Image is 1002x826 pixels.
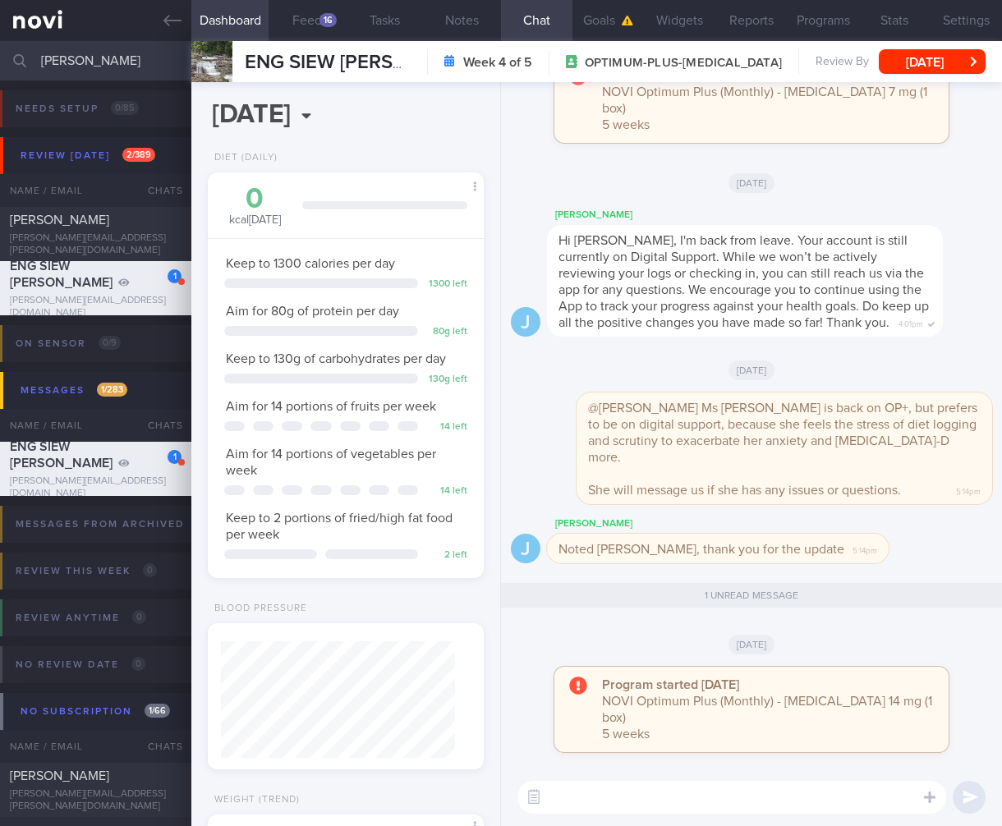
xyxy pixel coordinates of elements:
span: 5:14pm [853,541,877,557]
span: 2 / 389 [122,148,155,162]
button: [DATE] [879,49,986,74]
span: Keep to 130g of carbohydrates per day [226,352,446,365]
div: [PERSON_NAME] [547,514,938,534]
div: [PERSON_NAME][EMAIL_ADDRESS][PERSON_NAME][DOMAIN_NAME] [10,788,182,813]
div: 80 g left [426,326,467,338]
div: Messages [16,379,131,402]
div: Needs setup [11,98,143,120]
span: 0 / 85 [111,101,139,115]
div: Review anytime [11,607,150,629]
span: 1 / 66 [145,704,170,718]
strong: Week 4 of 5 [463,54,532,71]
div: [PERSON_NAME][EMAIL_ADDRESS][PERSON_NAME][DOMAIN_NAME] [10,232,182,257]
span: 5 weeks [602,118,650,131]
div: 1300 left [426,278,467,291]
span: Noted [PERSON_NAME], thank you for the update [558,543,844,556]
div: 14 left [426,421,467,434]
div: [PERSON_NAME][EMAIL_ADDRESS][DOMAIN_NAME] [10,475,182,500]
span: Keep to 2 portions of fried/high fat food per week [226,512,453,541]
span: 1 / 283 [97,383,127,397]
span: @[PERSON_NAME] Ms [PERSON_NAME] is back on OP+, but prefers to be on digital support, because she... [588,402,977,464]
span: 5 weeks [602,727,650,741]
span: 0 / 9 [99,336,121,350]
div: No review date [11,654,149,676]
div: 2 left [426,549,467,562]
div: 16 [319,13,337,27]
span: NOVI Optimum Plus (Monthly) - [MEDICAL_DATA] 14 mg (1 box) [602,695,932,724]
div: Chats [126,409,191,442]
div: Review [DATE] [16,145,159,167]
div: No subscription [16,700,174,723]
div: Messages from Archived [11,513,223,535]
span: [DATE] [729,635,775,654]
div: On sensor [11,333,125,355]
span: 0 [143,563,157,577]
span: NOVI Optimum Plus (Monthly) - [MEDICAL_DATA] 7 mg (1 box) [602,85,927,115]
span: 5:14pm [956,482,981,498]
span: Keep to 1300 calories per day [226,257,395,270]
span: [DATE] [729,173,775,193]
div: 130 g left [426,374,467,386]
div: 1 [168,450,182,464]
div: Blood Pressure [208,603,307,615]
span: 0 [131,657,145,671]
div: 14 left [426,485,467,498]
span: [DATE] [729,360,775,380]
strong: Program started [DATE] [602,678,739,691]
span: ENG SIEW [PERSON_NAME] [10,440,113,470]
span: ENG SIEW [PERSON_NAME] [10,259,113,289]
div: 0 [224,185,286,213]
span: Review By [816,55,869,70]
span: [PERSON_NAME] [10,769,109,782]
div: J [511,534,540,564]
span: Aim for 14 portions of vegetables per week [226,447,436,477]
div: Chats [126,730,191,763]
div: 1 [168,269,182,283]
span: 0 [132,610,146,624]
div: Diet (Daily) [208,152,278,164]
div: J [511,307,540,337]
div: [PERSON_NAME] [547,205,992,225]
span: She will message us if she has any issues or questions. [588,484,901,497]
div: kcal [DATE] [224,185,286,228]
div: [PERSON_NAME][EMAIL_ADDRESS][DOMAIN_NAME] [10,295,182,319]
div: Weight (Trend) [208,794,300,806]
span: OPTIMUM-PLUS-[MEDICAL_DATA] [585,55,782,71]
span: Hi [PERSON_NAME], I'm back from leave. Your account is still currently on Digital Support. While ... [558,234,929,329]
div: Chats [126,174,191,207]
div: Review this week [11,560,161,582]
span: 4:01pm [899,314,923,330]
span: ENG SIEW [PERSON_NAME] [245,53,493,72]
span: Aim for 14 portions of fruits per week [226,400,436,413]
span: [PERSON_NAME] [10,213,109,227]
span: Aim for 80g of protein per day [226,305,399,318]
